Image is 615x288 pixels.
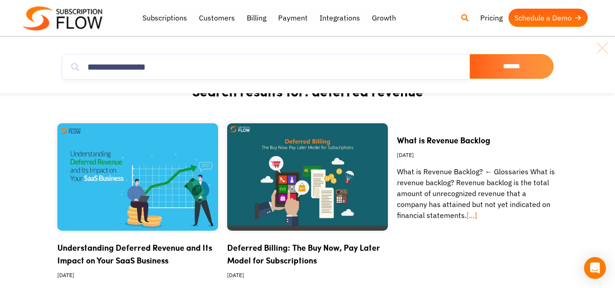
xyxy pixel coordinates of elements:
[397,134,490,146] a: What is Revenue Backlog
[23,6,102,30] img: Subscriptionflow
[474,9,508,27] a: Pricing
[227,242,380,266] a: Deferred Billing: The Buy Now, Pay Later Model for Subscriptions
[137,9,193,27] a: Subscriptions
[397,147,558,166] div: [DATE]
[57,123,218,231] img: Understanding Deferred Revenue and Its Impact on Your SaaS Business
[584,257,606,279] div: Open Intercom Messenger
[467,211,477,220] a: […]
[366,9,402,27] a: Growth
[508,9,588,27] a: Schedule a Demo
[272,9,314,27] a: Payment
[35,82,581,123] h2: Search results for: deferred revenue
[314,9,366,27] a: Integrations
[57,242,212,266] a: Understanding Deferred Revenue and Its Impact on Your SaaS Business
[241,9,272,27] a: Billing
[193,9,241,27] a: Customers
[57,267,218,286] div: [DATE]
[227,123,388,231] img: deferred billing
[397,166,558,221] p: What is Revenue Backlog? ← Glossaries What is revenue backlog? Revenue backlog is the total amoun...
[227,267,388,286] div: [DATE]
